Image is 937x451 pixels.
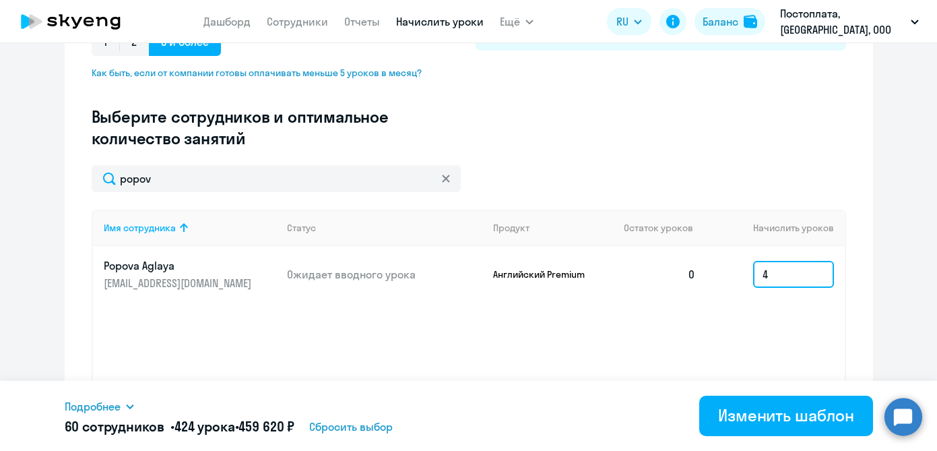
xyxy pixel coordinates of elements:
a: Дашборд [203,15,251,28]
input: Поиск по имени, email, продукту или статусу [92,165,461,192]
p: Английский Premium [493,268,594,280]
div: Продукт [493,222,529,234]
span: Ещё [500,13,520,30]
div: Остаток уроков [624,222,707,234]
button: RU [607,8,651,35]
div: Продукт [493,222,613,234]
span: Подробнее [65,398,121,415]
p: Ожидает вводного урока [287,267,482,282]
div: Имя сотрудника [104,222,176,234]
div: Баланс [703,13,738,30]
img: balance [744,15,757,28]
a: Сотрудники [267,15,328,28]
button: Изменить шаблон [699,396,873,436]
p: [EMAIL_ADDRESS][DOMAIN_NAME] [104,276,255,291]
span: 459 620 ₽ [238,418,294,435]
p: Popova Aglaya [104,258,255,273]
div: Статус [287,222,316,234]
td: 0 [613,246,707,303]
span: 424 урока [174,418,235,435]
p: Постоплата, [GEOGRAPHIC_DATA], ООО [780,5,905,38]
h5: 60 сотрудников • • [65,417,295,436]
th: Начислить уроков [707,210,844,246]
div: Статус [287,222,482,234]
h3: Выберите сотрудников и оптимальное количество занятий [92,106,432,149]
a: Начислить уроки [396,15,484,28]
span: Остаток уроков [624,222,693,234]
div: Имя сотрудника [104,222,277,234]
span: Сбросить выбор [309,419,393,435]
button: Балансbalance [694,8,765,35]
button: Постоплата, [GEOGRAPHIC_DATA], ООО [773,5,926,38]
span: RU [616,13,628,30]
a: Отчеты [344,15,380,28]
button: Ещё [500,8,534,35]
div: Изменить шаблон [718,404,854,426]
span: Как быть, если от компании готовы оплачивать меньше 5 уроков в месяц? [92,67,432,79]
a: Popova Aglaya[EMAIL_ADDRESS][DOMAIN_NAME] [104,258,277,291]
